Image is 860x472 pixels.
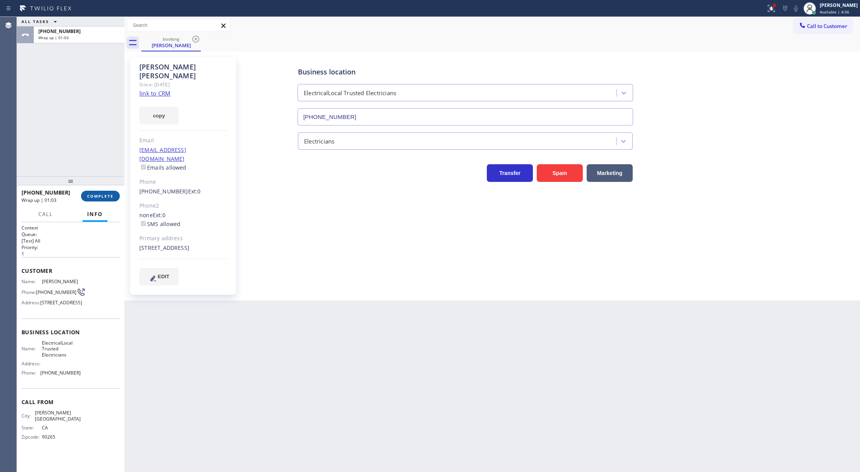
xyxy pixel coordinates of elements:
[40,370,81,376] span: [PHONE_NUMBER]
[36,289,76,295] span: [PHONE_NUMBER]
[142,42,200,49] div: [PERSON_NAME]
[21,19,49,24] span: ALL TASKS
[820,9,849,15] span: Available | 4:56
[153,211,165,219] span: Ext: 0
[21,346,42,352] span: Name:
[21,189,70,196] span: [PHONE_NUMBER]
[139,146,186,162] a: [EMAIL_ADDRESS][DOMAIN_NAME]
[87,193,114,199] span: COMPLETE
[139,268,179,286] button: EDIT
[21,244,120,251] h2: Priority:
[304,89,396,97] div: ElectricalLocal Trusted Electricians
[487,164,533,182] button: Transfer
[158,274,169,279] span: EDIT
[38,211,53,218] span: Call
[81,191,120,201] button: COMPLETE
[40,300,82,305] span: [STREET_ADDRESS]
[587,164,633,182] button: Marketing
[21,413,35,419] span: City:
[139,211,227,229] div: none
[820,2,858,8] div: [PERSON_NAME]
[139,136,227,145] div: Email
[139,234,227,243] div: Primary address
[142,34,200,51] div: Teressa Fleming
[298,67,633,77] div: Business location
[127,19,230,31] input: Search
[139,80,227,89] div: Since: [DATE]
[38,35,69,40] span: Wrap up | 01:03
[139,63,227,80] div: [PERSON_NAME] [PERSON_NAME]
[21,231,120,238] h2: Queue:
[42,279,80,284] span: [PERSON_NAME]
[87,211,103,218] span: Info
[139,178,227,186] div: Phone
[21,328,120,336] span: Business location
[21,224,120,231] h1: Context
[139,201,227,210] div: Phone2
[21,434,42,440] span: Zipcode:
[38,28,81,35] span: [PHONE_NUMBER]
[139,188,188,195] a: [PHONE_NUMBER]
[139,244,227,253] div: [STREET_ADDRESS]
[139,107,179,124] button: copy
[21,398,120,406] span: Call From
[21,238,120,244] p: [Test] All
[791,3,801,14] button: Mute
[83,207,107,222] button: Info
[537,164,583,182] button: Spam
[807,23,847,30] span: Call to Customer
[35,410,81,422] span: [PERSON_NAME][GEOGRAPHIC_DATA]
[139,89,170,97] a: link to CRM
[34,207,58,222] button: Call
[139,220,180,228] label: SMS allowed
[141,221,146,226] input: SMS allowed
[188,188,201,195] span: Ext: 0
[21,267,120,274] span: Customer
[42,425,80,431] span: CA
[21,289,36,295] span: Phone:
[17,17,64,26] button: ALL TASKS
[21,370,40,376] span: Phone:
[21,279,42,284] span: Name:
[21,197,56,203] span: Wrap up | 01:03
[21,300,40,305] span: Address:
[42,340,80,358] span: ElectricalLocal Trusted Electricians
[21,361,42,366] span: Address:
[141,165,146,170] input: Emails allowed
[139,164,187,171] label: Emails allowed
[304,137,334,145] div: Electricians
[21,425,42,431] span: State:
[42,434,80,440] span: 90265
[298,108,633,125] input: Phone Number
[142,36,200,42] div: booking
[794,19,852,33] button: Call to Customer
[21,251,120,257] p: 1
